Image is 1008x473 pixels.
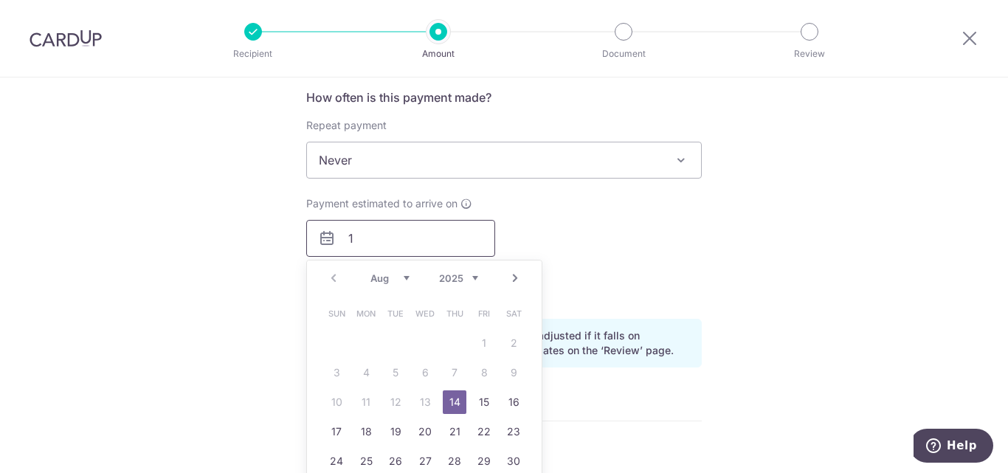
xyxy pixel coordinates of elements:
span: Tuesday [384,302,407,325]
a: 18 [354,420,378,443]
span: Wednesday [413,302,437,325]
p: Recipient [199,46,308,61]
label: Repeat payment [306,118,387,133]
input: DD / MM / YYYY [306,220,495,257]
a: 22 [472,420,496,443]
a: Next [506,269,524,287]
a: 24 [325,449,348,473]
p: Document [569,46,678,61]
span: Never [306,142,702,179]
a: 20 [413,420,437,443]
a: 19 [384,420,407,443]
span: Payment estimated to arrive on [306,196,458,211]
span: Thursday [443,302,466,325]
a: 26 [384,449,407,473]
h5: How often is this payment made? [306,89,702,106]
a: 30 [502,449,525,473]
a: 28 [443,449,466,473]
a: 15 [472,390,496,414]
span: Never [307,142,701,178]
span: Friday [472,302,496,325]
a: 25 [354,449,378,473]
a: 23 [502,420,525,443]
p: Review [755,46,864,61]
a: 27 [413,449,437,473]
span: Sunday [325,302,348,325]
img: CardUp [30,30,102,47]
a: 14 [443,390,466,414]
span: Monday [354,302,378,325]
a: 17 [325,420,348,443]
a: 21 [443,420,466,443]
a: 16 [502,390,525,414]
iframe: Opens a widget where you can find more information [914,429,993,466]
a: 29 [472,449,496,473]
span: Saturday [502,302,525,325]
p: Amount [384,46,493,61]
